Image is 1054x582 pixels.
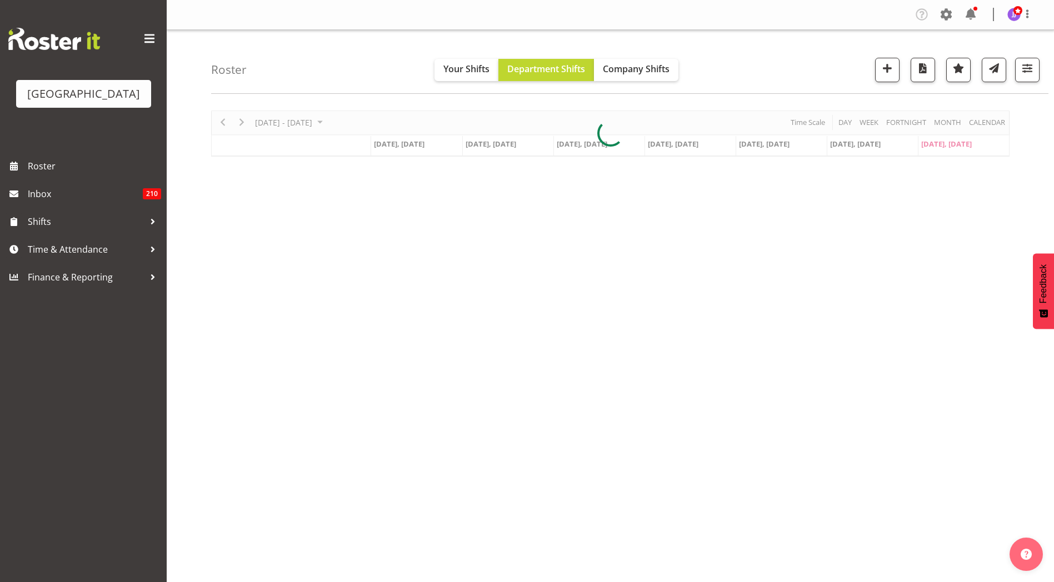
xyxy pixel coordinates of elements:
span: Company Shifts [603,63,670,75]
h4: Roster [211,63,247,76]
img: help-xxl-2.png [1021,549,1032,560]
button: Highlight an important date within the roster. [946,58,971,82]
button: Feedback - Show survey [1033,253,1054,329]
button: Company Shifts [594,59,678,81]
button: Department Shifts [498,59,594,81]
button: Filter Shifts [1015,58,1040,82]
button: Add a new shift [875,58,900,82]
span: Time & Attendance [28,241,144,258]
span: Roster [28,158,161,174]
button: Download a PDF of the roster according to the set date range. [911,58,935,82]
img: Rosterit website logo [8,28,100,50]
span: Feedback [1038,264,1048,303]
span: 210 [143,188,161,199]
span: Finance & Reporting [28,269,144,285]
span: Inbox [28,185,143,202]
div: [GEOGRAPHIC_DATA] [27,86,140,102]
img: jade-johnson1105.jpg [1007,8,1021,21]
span: Shifts [28,213,144,230]
span: Department Shifts [507,63,585,75]
button: Send a list of all shifts for the selected filtered period to all rostered employees. [982,58,1006,82]
button: Your Shifts [434,59,498,81]
span: Your Shifts [443,63,489,75]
